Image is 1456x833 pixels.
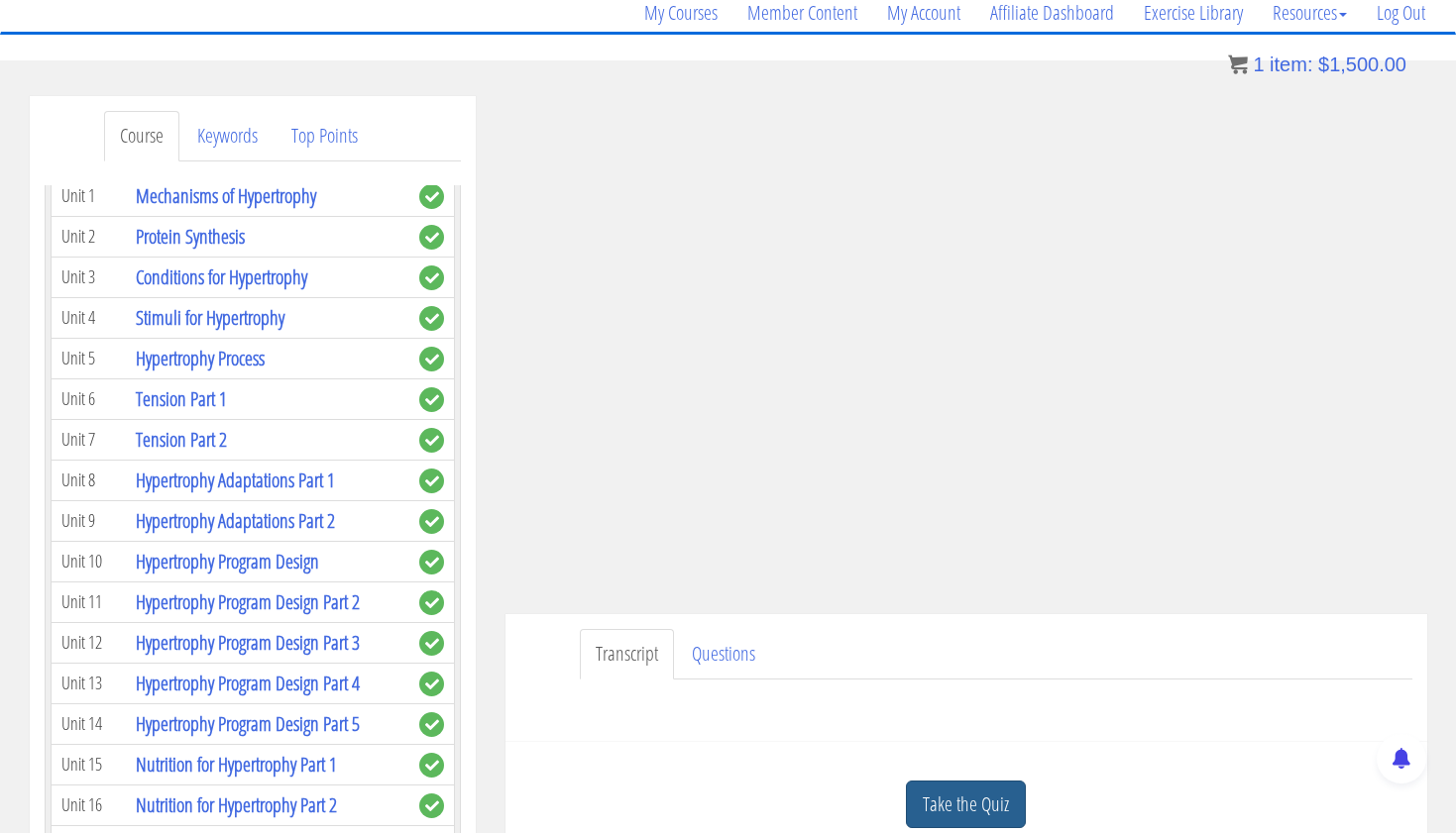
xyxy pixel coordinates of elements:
[419,793,444,818] span: complete
[51,338,126,378] td: Unit 5
[1270,53,1312,75] span: item:
[136,467,335,493] a: Hypertrophy Adaptations Part 1
[51,581,126,622] td: Unit 11
[136,507,335,534] a: Hypertrophy Adaptations Part 2
[419,387,444,412] span: complete
[51,175,126,216] td: Unit 1
[136,304,284,331] a: Stimuli for Hypertrophy
[136,791,337,818] a: Nutrition for Hypertrophy Part 2
[51,744,126,784] td: Unit 15
[136,385,227,412] a: Tension Part 1
[419,265,444,290] span: complete
[419,306,444,331] span: complete
[419,469,444,493] span: complete
[676,629,771,679] a: Questions
[181,111,274,161] a: Keywords
[419,225,444,250] span: complete
[419,184,444,209] span: complete
[419,428,444,453] span: complete
[419,509,444,534] span: complete
[1253,53,1264,75] span: 1
[51,784,126,825] td: Unit 16
[51,297,126,338] td: Unit 4
[1318,53,1406,75] bdi: 1,500.00
[51,500,126,541] td: Unit 9
[136,263,307,290] a: Conditions for Hypertrophy
[419,712,444,737] span: complete
[136,182,316,209] a: Mechanisms of Hypertrophy
[136,629,360,656] a: Hypertrophy Program Design Part 3
[1228,54,1248,74] img: icon11.png
[51,460,126,500] td: Unit 8
[51,622,126,663] td: Unit 12
[51,257,126,297] td: Unit 3
[136,588,360,615] a: Hypertrophy Program Design Part 2
[51,378,126,419] td: Unit 6
[136,223,245,250] a: Protein Synthesis
[136,751,337,778] a: Nutrition for Hypertrophy Part 1
[419,753,444,778] span: complete
[136,548,319,574] a: Hypertrophy Program Design
[419,672,444,696] span: complete
[419,590,444,615] span: complete
[419,631,444,656] span: complete
[51,419,126,460] td: Unit 7
[51,703,126,744] td: Unit 14
[1318,53,1329,75] span: $
[136,426,227,453] a: Tension Part 2
[1228,53,1406,75] a: 1 item: $1,500.00
[419,347,444,371] span: complete
[136,710,360,737] a: Hypertrophy Program Design Part 5
[906,781,1026,829] a: Take the Quiz
[51,541,126,581] td: Unit 10
[276,111,374,161] a: Top Points
[104,111,179,161] a: Course
[136,345,265,371] a: Hypertrophy Process
[580,629,674,679] a: Transcript
[51,663,126,703] td: Unit 13
[51,216,126,257] td: Unit 2
[136,670,360,696] a: Hypertrophy Program Design Part 4
[419,550,444,574] span: complete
